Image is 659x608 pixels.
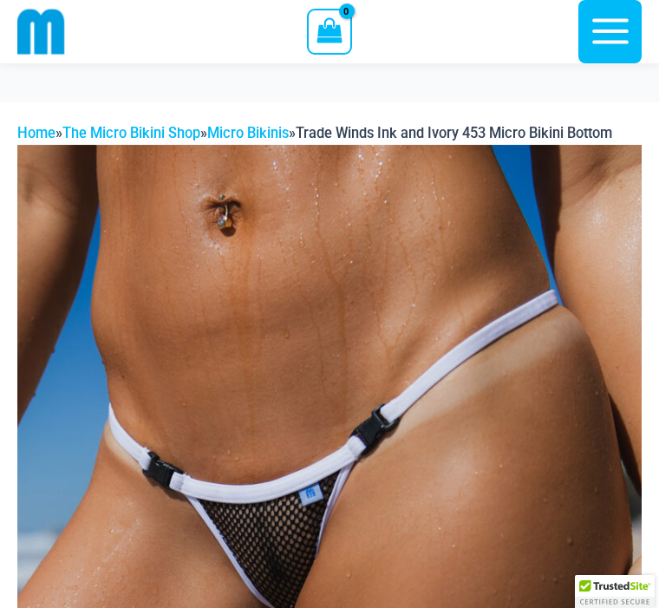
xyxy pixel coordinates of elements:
[296,125,612,141] span: Trade Winds Ink and Ivory 453 Micro Bikini Bottom
[62,125,200,141] a: The Micro Bikini Shop
[17,125,55,141] a: Home
[207,125,289,141] a: Micro Bikinis
[17,125,612,141] span: » » »
[575,575,655,608] div: TrustedSite Certified
[307,9,351,54] a: View Shopping Cart, empty
[17,8,65,56] img: cropped mm emblem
